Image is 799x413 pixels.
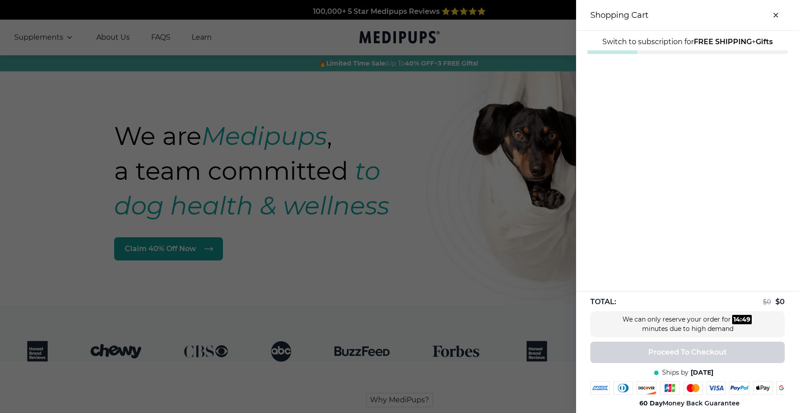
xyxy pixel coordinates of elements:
span: [DATE] [691,368,713,377]
img: discover [637,381,656,395]
button: close-cart [767,6,785,24]
span: Money Back Guarantee [639,399,740,408]
strong: Gifts [756,37,773,46]
div: : [732,315,752,324]
strong: 60 Day [639,399,663,407]
img: visa [706,381,726,395]
div: We can only reserve your order for minutes due to high demand [621,315,754,334]
div: 14 [733,315,740,324]
span: Ships by [662,368,688,377]
img: amex [590,381,610,395]
span: $ 0 [763,298,771,306]
h3: Shopping Cart [590,10,648,20]
div: 49 [742,315,750,324]
img: mastercard [684,381,703,395]
span: TOTAL: [590,297,616,307]
span: Switch to subscription for + [602,37,773,46]
img: paypal [729,381,750,395]
img: diners-club [614,381,633,395]
img: jcb [660,381,680,395]
img: google [776,381,796,395]
img: apple [753,381,773,395]
strong: FREE SHIPPING [694,37,752,46]
span: $ 0 [775,297,785,306]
